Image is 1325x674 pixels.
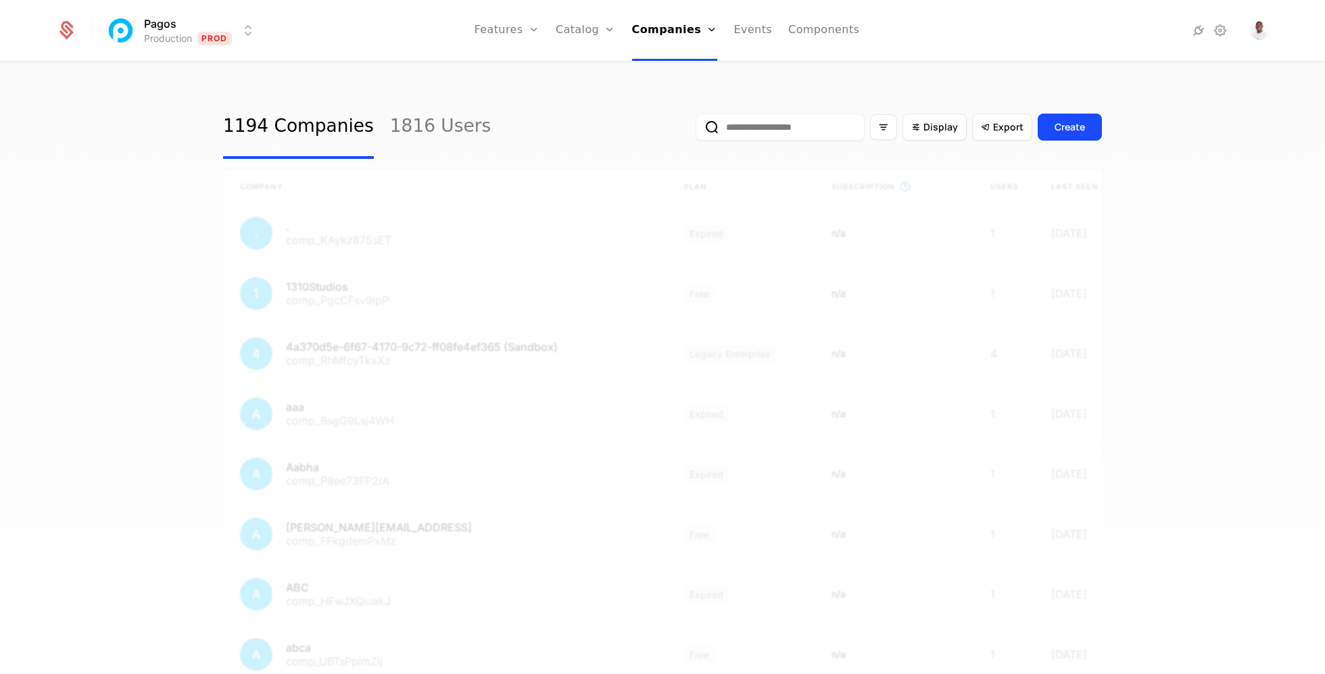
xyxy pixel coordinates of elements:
button: Filter options [870,114,897,140]
span: Display [923,120,958,134]
button: Export [972,114,1032,141]
div: Create [1055,120,1085,134]
button: Display [902,114,967,141]
button: Open user button [1250,21,1269,40]
a: Integrations [1190,22,1207,39]
a: 1816 Users [390,95,491,159]
button: Select environment [109,16,256,45]
span: Pagos [144,16,176,32]
a: 1194 Companies [223,95,374,159]
button: Create [1038,114,1102,141]
div: Production [144,32,192,45]
span: Export [993,120,1023,134]
a: Settings [1212,22,1228,39]
img: Pagos [105,14,137,47]
span: Prod [197,32,232,45]
img: LJ Durante [1250,21,1269,40]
